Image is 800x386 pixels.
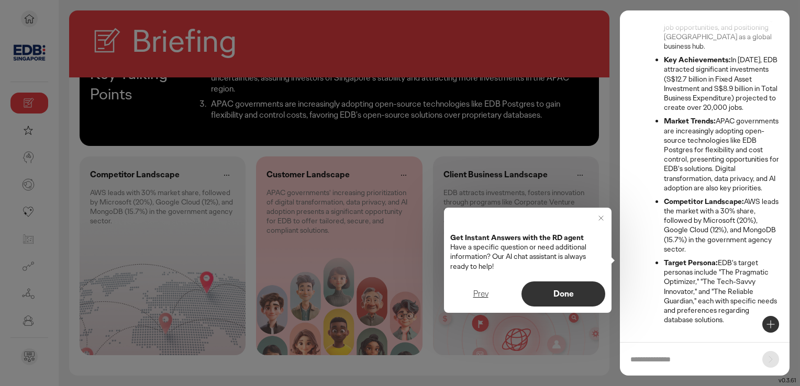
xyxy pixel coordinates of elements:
[532,290,594,298] p: Done
[450,281,511,306] button: Prev
[461,290,500,298] p: Prev
[450,233,605,271] p: Have a specific question or need additional information? Our AI chat assistant is always ready to...
[521,281,605,306] button: Done
[450,233,584,242] strong: Get Instant Answers with the RD agent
